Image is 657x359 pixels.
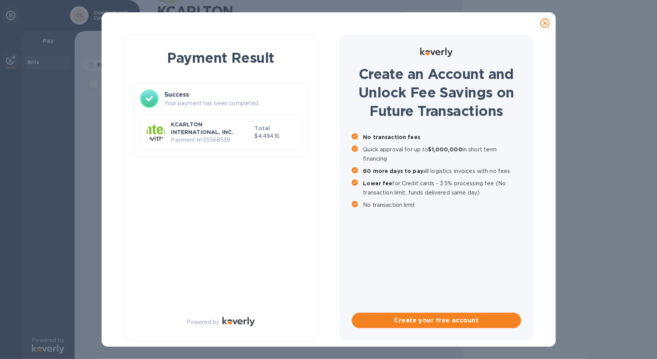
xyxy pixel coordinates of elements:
p: all logistics invoices with no fees [363,166,521,176]
p: Your payment has been completed. [165,99,302,107]
img: Logo [420,48,453,57]
b: $1,000,000 [428,146,463,153]
p: KCARLTON INTERNATIONAL, INC. [171,121,252,136]
b: 60 more days to pay [363,168,424,174]
button: Create your free account [352,313,521,328]
b: Total [255,125,270,131]
p: for Credit cards - 3.5% processing fee (No transaction limit, funds delivered same day) [363,179,521,197]
span: Create your free account [358,316,515,325]
p: Powered by [187,318,219,326]
h1: Payment Result [137,48,305,67]
b: Lower fee [363,180,393,186]
b: No transaction fees [363,134,421,140]
p: Quick approval for up to in short term financing [363,145,521,163]
h3: Success [165,90,302,99]
img: Logo [222,317,255,326]
p: No transaction limit [363,200,521,210]
p: Payment № 35568539 [171,136,252,144]
p: $4,494.16 [255,132,295,140]
h1: Create an Account and Unlock Fee Savings on Future Transactions [352,65,521,120]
